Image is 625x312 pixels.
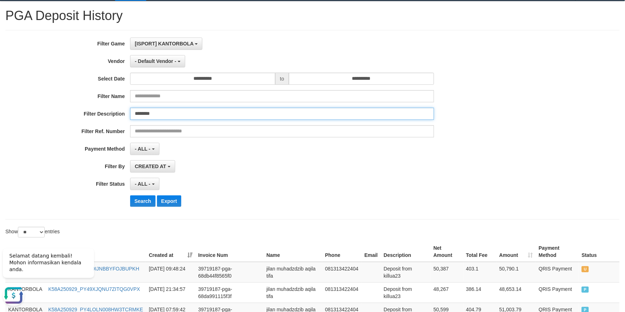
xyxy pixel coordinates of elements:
[135,58,176,64] span: - Default Vendor -
[135,146,151,152] span: - ALL -
[130,38,202,50] button: [ISPORT] KANTORBOLA
[497,242,536,262] th: Amount: activate to sort column ascending
[146,262,195,283] td: [DATE] 09:48:24
[130,160,175,172] button: CREATED AT
[146,282,195,303] td: [DATE] 21:34:57
[130,195,156,207] button: Search
[582,266,589,272] span: UNPAID
[195,282,264,303] td: 39719187-pga-68da991115f3f
[5,227,60,238] label: Show entries
[157,195,181,207] button: Export
[361,242,381,262] th: Email
[135,181,151,187] span: - ALL -
[322,262,361,283] td: 081313422404
[3,43,24,64] button: Open LiveChat chat widget
[536,282,579,303] td: QRIS Payment
[264,282,322,303] td: jilan muhadzdzib aqila tifa
[497,262,536,283] td: 50,790.1
[463,262,497,283] td: 403.1
[5,242,45,262] th: Game
[264,242,322,262] th: Name
[430,282,463,303] td: 48,267
[135,164,166,169] span: CREATED AT
[579,242,620,262] th: Status
[45,242,146,262] th: Ref. Num
[130,55,185,67] button: - Default Vendor -
[463,282,497,303] td: 386.14
[536,262,579,283] td: QRIS Payment
[5,9,620,23] h1: PGA Deposit History
[195,262,264,283] td: 39719187-pga-68db44f8565f0
[536,242,579,262] th: Payment Method
[463,242,497,262] th: Total Fee
[430,242,463,262] th: Net Amount
[381,262,430,283] td: Deposit from killua23
[135,41,193,47] span: [ISPORT] KANTORBOLA
[582,287,589,293] span: PAID
[430,262,463,283] td: 50,387
[275,73,289,85] span: to
[381,242,430,262] th: Description
[48,286,140,292] a: K58A250929_PY49XJQNU7ZITQG0VPX
[146,242,195,262] th: Created at: activate to sort column ascending
[195,242,264,262] th: Invoice Num
[9,11,81,30] span: Selamat datang kembali! Mohon informasikan kendala anda.
[322,282,361,303] td: 081313422404
[264,262,322,283] td: jilan muhadzdzib aqila tifa
[322,242,361,262] th: Phone
[497,282,536,303] td: 48,653.14
[130,143,159,155] button: - ALL -
[381,282,430,303] td: Deposit from killua23
[18,227,45,238] select: Showentries
[130,178,159,190] button: - ALL -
